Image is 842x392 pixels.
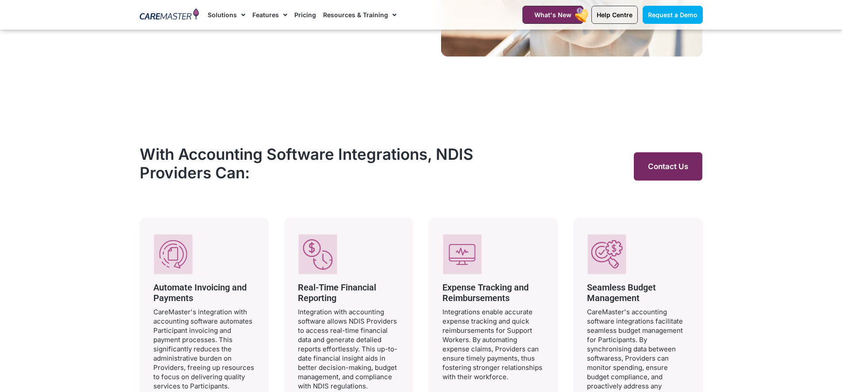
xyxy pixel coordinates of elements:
a: What's New [522,6,583,24]
img: CareMaster Logo [140,8,199,22]
span: Help Centre [597,11,632,19]
span: Request a Demo [648,11,697,19]
a: Request a Demo [643,6,703,24]
span: Expense Tracking and Reimbursements [442,282,529,303]
p: Integrations enable accurate expense tracking and quick reimbursements for Support Workers. By au... [442,307,544,381]
span: What's New [534,11,571,19]
h2: With Accounting Software Integrations, NDIS Providers Can: [140,145,540,182]
span: Automate Invoicing and Payments [153,282,247,303]
p: Integration with accounting software allows NDIS Providers to access real-time financial data and... [298,307,400,391]
span: Seamless Budget Management [587,282,656,303]
a: Contact Us [634,152,702,181]
p: CareMaster's integration with accounting software automates Participant invoicing and payment pro... [153,307,255,391]
a: Help Centre [591,6,638,24]
span: Contact Us [648,162,688,171]
span: Real-Time Financial Reporting [298,282,376,303]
